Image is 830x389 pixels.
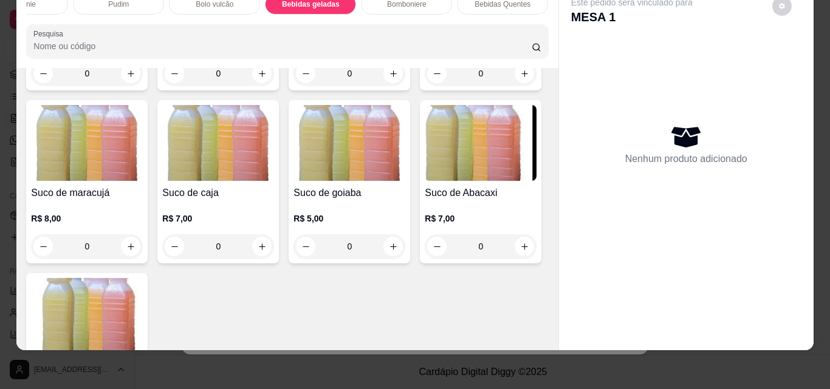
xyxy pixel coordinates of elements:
label: Pesquisa [33,29,67,39]
button: increase-product-quantity [121,64,140,83]
button: increase-product-quantity [515,237,534,256]
p: MESA 1 [571,8,693,25]
button: decrease-product-quantity [296,64,315,83]
img: product-image [293,105,405,181]
h4: Suco de caja [162,186,274,200]
button: increase-product-quantity [252,64,272,83]
img: product-image [31,278,143,354]
img: product-image [162,105,274,181]
p: R$ 7,00 [425,212,537,225]
button: decrease-product-quantity [427,237,447,256]
button: decrease-product-quantity [165,64,184,83]
p: R$ 8,00 [31,212,143,225]
img: product-image [31,105,143,181]
p: R$ 5,00 [293,212,405,225]
h4: Suco de Abacaxi [425,186,537,200]
button: decrease-product-quantity [33,64,53,83]
p: R$ 7,00 [162,212,274,225]
button: increase-product-quantity [383,64,403,83]
input: Pesquisa [33,40,532,52]
h4: Suco de goiaba [293,186,405,200]
p: Nenhum produto adicionado [625,152,747,166]
h4: Suco de maracujá [31,186,143,200]
img: product-image [425,105,537,181]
